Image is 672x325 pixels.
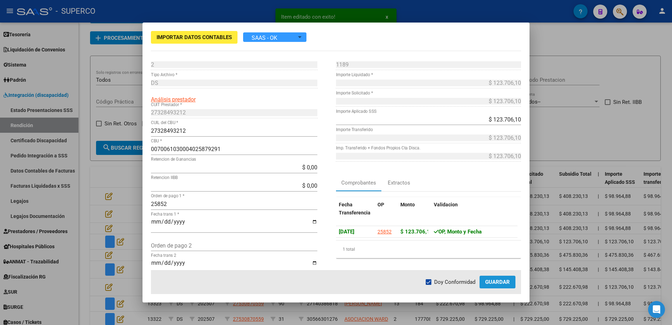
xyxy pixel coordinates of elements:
[336,240,521,258] div: 1 total
[398,197,431,220] datatable-header-cell: Monto
[431,197,518,220] datatable-header-cell: Validacion
[157,34,232,40] span: Importar Datos Contables
[485,279,510,285] span: Guardar
[434,278,475,286] span: Doy Conformidad
[400,202,415,207] span: Monto
[339,202,370,215] span: Fecha Transferencia
[400,229,433,235] span: $ 123.706,10
[341,179,376,187] div: Comprobantes
[151,31,237,44] button: Importar Datos Contables
[648,301,665,318] div: Open Intercom Messenger
[151,96,196,103] span: Análisis prestador
[480,276,515,288] button: Guardar
[247,32,281,43] span: SAAS - OK
[336,197,375,220] datatable-header-cell: Fecha Transferencia
[378,202,384,207] span: OP
[434,229,482,235] span: OP, Monto y Fecha
[378,229,392,235] a: 25852
[434,202,458,207] span: Validacion
[339,229,354,235] span: [DATE]
[375,197,398,220] datatable-header-cell: OP
[388,179,410,187] div: Extractos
